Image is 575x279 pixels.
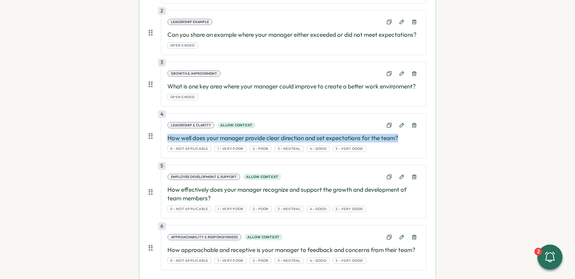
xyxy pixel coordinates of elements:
p: How effectively does your manager recognize and support the growth and development of team members? [167,185,420,203]
span: Open ended [170,94,195,100]
span: 3 - Neutral [278,258,301,263]
span: 0 - Not Applicable [170,258,208,263]
p: How well does your manager provide clear direction and set expectations for the team? [167,134,420,142]
div: Leadership & Clarity [167,122,214,128]
div: Growth & Improvement [167,70,221,77]
span: Allow context [246,174,278,180]
span: 2 - Poor [253,258,269,263]
span: 2 - Poor [253,146,269,151]
div: Employee Development & Support [167,174,240,180]
div: 5 [158,162,166,170]
p: Can you share an example where your manager either exceeded or did not meet expectations? [167,31,420,39]
span: 0 - Not Applicable [170,206,208,212]
span: 4 - Good [310,258,327,263]
span: 1 - Very Poor [217,206,243,212]
span: 4 - Good [310,206,327,212]
span: 4 - Good [310,146,327,151]
span: 3 - Neutral [278,206,301,212]
span: 2 - Poor [253,206,269,212]
div: 4 [158,110,166,118]
div: Approachability & Responsiveness [167,234,241,240]
p: How approachable and receptive is your manager to feedback and concerns from their team? [167,246,420,254]
span: Open ended [170,43,195,48]
p: What is one key area where your manager could improve to create a better work environment? [167,82,420,91]
span: Allow context [220,122,252,128]
div: Leadership Example [167,19,212,25]
div: 2 [158,7,166,15]
button: 2 [537,245,562,270]
span: Allow context [247,234,279,240]
span: 3 - Neutral [278,146,301,151]
span: 5 - Very Good [336,258,363,263]
span: 1 - Very Poor [217,146,243,151]
div: 2 [534,248,542,256]
span: 1 - Very Poor [217,258,243,263]
span: 5 - Very Good [336,206,363,212]
span: 0 - Not Applicable [170,146,208,151]
span: 5 - Very Good [336,146,363,151]
div: 3 [158,59,166,67]
div: 6 [158,222,166,230]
